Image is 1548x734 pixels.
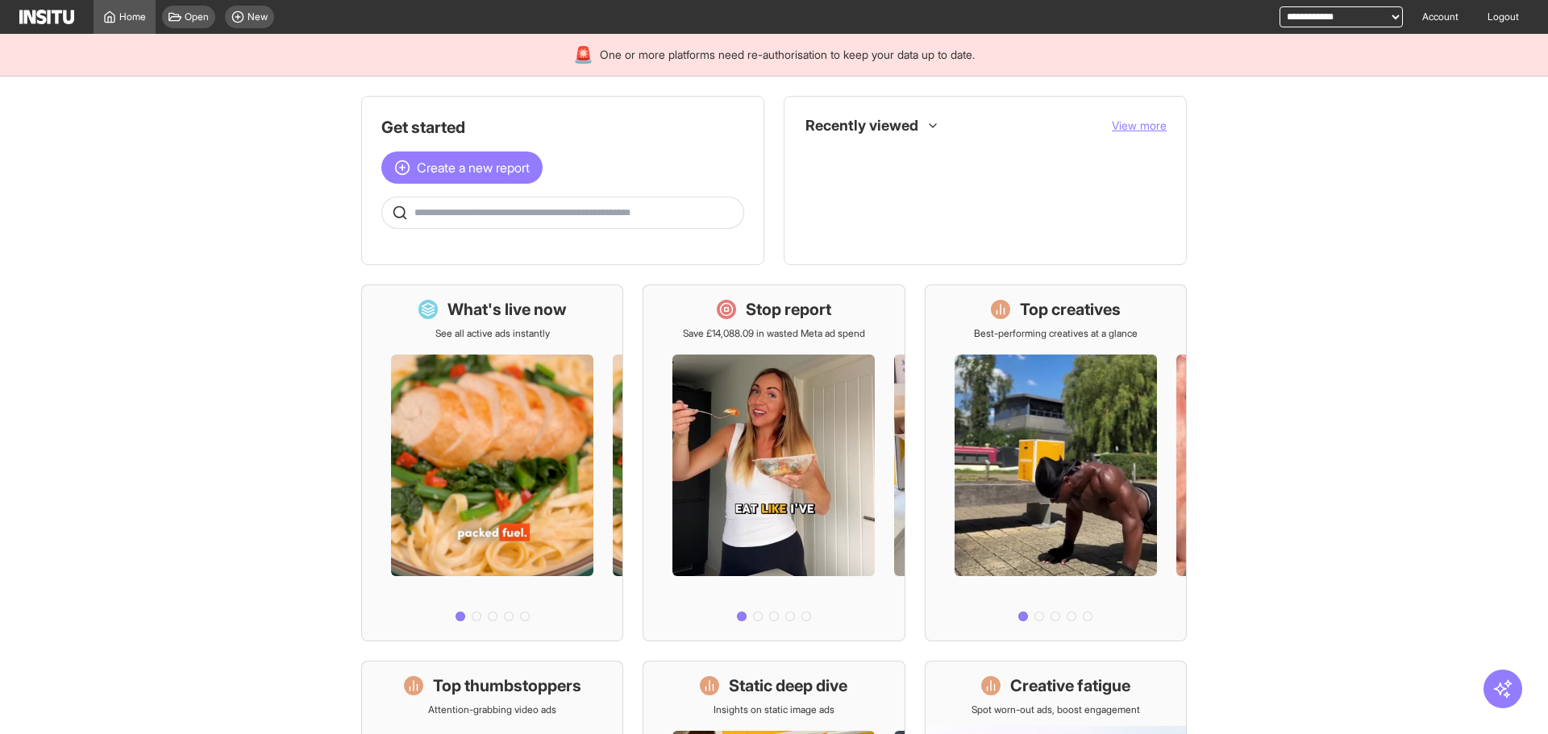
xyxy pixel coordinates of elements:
p: Attention-grabbing video ads [428,703,556,716]
span: Create a new report [417,158,530,177]
span: Home [119,10,146,23]
p: Insights on static image ads [714,703,834,716]
h1: Static deep dive [729,674,847,697]
h1: Get started [381,116,744,139]
h1: Top creatives [1020,298,1121,321]
p: Best-performing creatives at a glance [974,327,1138,340]
span: View more [1112,118,1167,132]
h1: Top thumbstoppers [433,674,581,697]
p: See all active ads instantly [435,327,550,340]
button: View more [1112,118,1167,134]
p: Save £14,088.09 in wasted Meta ad spend [683,327,865,340]
a: What's live nowSee all active ads instantly [361,284,623,641]
div: 🚨 [573,44,593,66]
a: Stop reportSave £14,088.09 in wasted Meta ad spend [643,284,905,641]
h1: What's live now [447,298,567,321]
span: Open [185,10,209,23]
img: Logo [19,10,74,24]
span: One or more platforms need re-authorisation to keep your data up to date. [600,47,975,63]
button: Create a new report [381,151,543,184]
a: Top creativesBest-performing creatives at a glance [925,284,1187,641]
span: New [248,10,268,23]
h1: Stop report [746,298,831,321]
